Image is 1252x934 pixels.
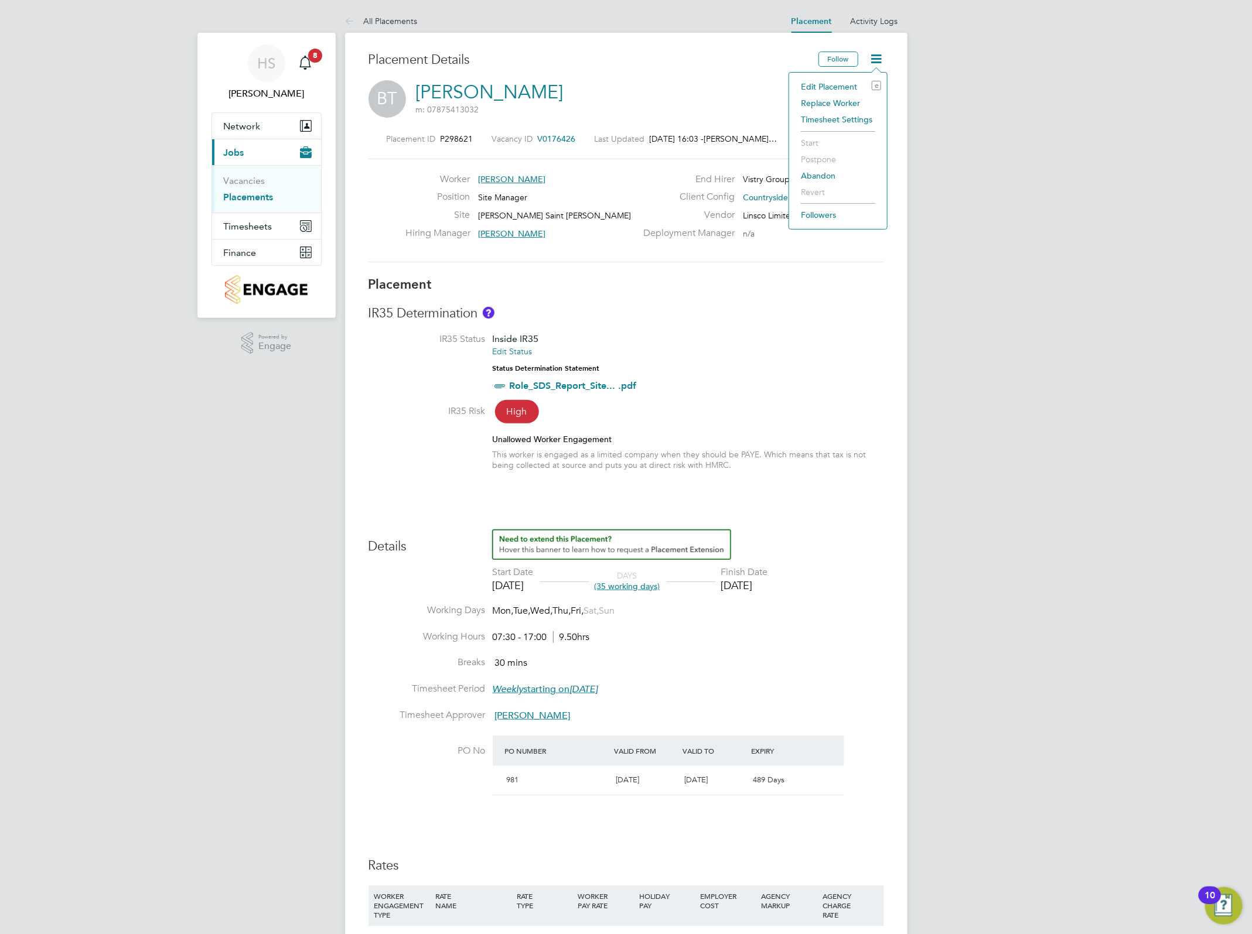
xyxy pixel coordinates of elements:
label: Position [405,191,470,203]
div: Expiry [748,740,817,761]
span: HS [257,56,275,71]
span: n/a [743,228,755,239]
span: m: 07875413032 [416,104,479,115]
label: Breaks [369,656,486,669]
li: Revert [795,184,881,200]
span: V0176426 [538,134,576,144]
div: Valid To [680,740,748,761]
button: Open Resource Center, 10 new notifications [1205,887,1243,925]
label: Worker [405,173,470,186]
span: 981 [507,775,519,785]
div: AGENCY CHARGE RATE [820,885,881,925]
div: Unallowed Worker Engagement [493,434,884,444]
h3: Details [369,529,884,555]
li: Postpone [795,151,881,167]
label: IR35 Risk [369,405,486,418]
a: Role_SDS_Report_Site... .pdf [510,380,637,391]
div: Jobs [212,165,321,213]
span: Site Manager [478,192,527,203]
a: 8 [294,45,317,82]
h3: IR35 Determination [369,305,884,322]
span: 9.50hrs [553,631,590,643]
div: [DATE] [721,579,768,592]
b: Placement [369,276,432,292]
span: Countryside Properties UK Ltd [743,192,857,203]
a: Go to home page [211,275,322,304]
div: AGENCY MARKUP [759,885,820,916]
span: Wed, [531,605,553,617]
span: [PERSON_NAME] [478,228,545,239]
span: Thu, [553,605,571,617]
h3: Placement Details [369,52,810,69]
span: Engage [258,341,291,351]
button: About IR35 [483,307,494,319]
span: 30 mins [495,658,528,669]
a: Placements [224,191,274,203]
span: P298621 [441,134,473,144]
button: Jobs [212,139,321,165]
li: Replace Worker [795,95,881,111]
div: DAYS [589,570,666,591]
span: [PERSON_NAME] [495,710,571,721]
label: Client Config [636,191,735,203]
span: Inside IR35 [493,333,539,344]
em: [DATE] [570,683,598,695]
li: Timesheet Settings [795,111,881,128]
span: BT [369,80,406,118]
li: Followers [795,207,881,223]
span: Timesheets [224,221,272,232]
a: Activity Logs [851,16,898,26]
li: Start [795,135,881,151]
span: [DATE] [616,775,639,785]
span: Jobs [224,147,244,158]
span: Linsco Limited [743,210,796,221]
span: Hugo Slattery [211,87,322,101]
span: Mon, [493,605,514,617]
label: Deployment Manager [636,227,735,240]
div: RATE NAME [432,885,514,916]
label: Placement ID [387,134,436,144]
label: Site [405,209,470,221]
div: Finish Date [721,566,768,579]
span: [DATE] [684,775,708,785]
label: Working Days [369,604,486,617]
strong: Status Determination Statement [493,364,600,372]
a: Vacancies [224,175,265,186]
div: WORKER ENGAGEMENT TYPE [371,885,432,925]
div: Valid From [611,740,680,761]
label: Working Hours [369,631,486,643]
h3: Rates [369,857,884,874]
a: Powered byEngage [241,332,291,354]
div: EMPLOYER COST [697,885,758,916]
span: High [495,400,539,423]
label: IR35 Status [369,333,486,345]
div: This worker is engaged as a limited company when they should be PAYE. Which means that tax is not... [493,449,884,470]
span: Network [224,121,261,132]
span: (35 working days) [595,581,660,591]
a: [PERSON_NAME] [416,81,564,104]
label: Vendor [636,209,735,221]
button: Finance [212,240,321,265]
span: Sun [599,605,615,617]
div: RATE TYPE [514,885,575,916]
button: How to extend a Placement? [492,529,731,560]
label: Last Updated [595,134,645,144]
li: Abandon [795,167,881,184]
div: 07:30 - 17:00 [493,631,590,644]
span: Finance [224,247,257,258]
div: Start Date [493,566,534,579]
span: starting on [493,683,598,695]
nav: Main navigation [197,33,336,318]
label: End Hirer [636,173,735,186]
button: Network [212,113,321,139]
span: Vistry Group Plc [743,174,803,184]
label: Timesheet Approver [369,709,486,721]
div: 10 [1205,895,1215,911]
span: [PERSON_NAME] Saint [PERSON_NAME] [478,210,631,221]
a: All Placements [345,16,418,26]
div: PO Number [502,740,612,761]
label: Timesheet Period [369,683,486,695]
li: Edit Placement [795,78,881,95]
img: countryside-properties-logo-retina.png [225,275,308,304]
a: HS[PERSON_NAME] [211,45,322,101]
